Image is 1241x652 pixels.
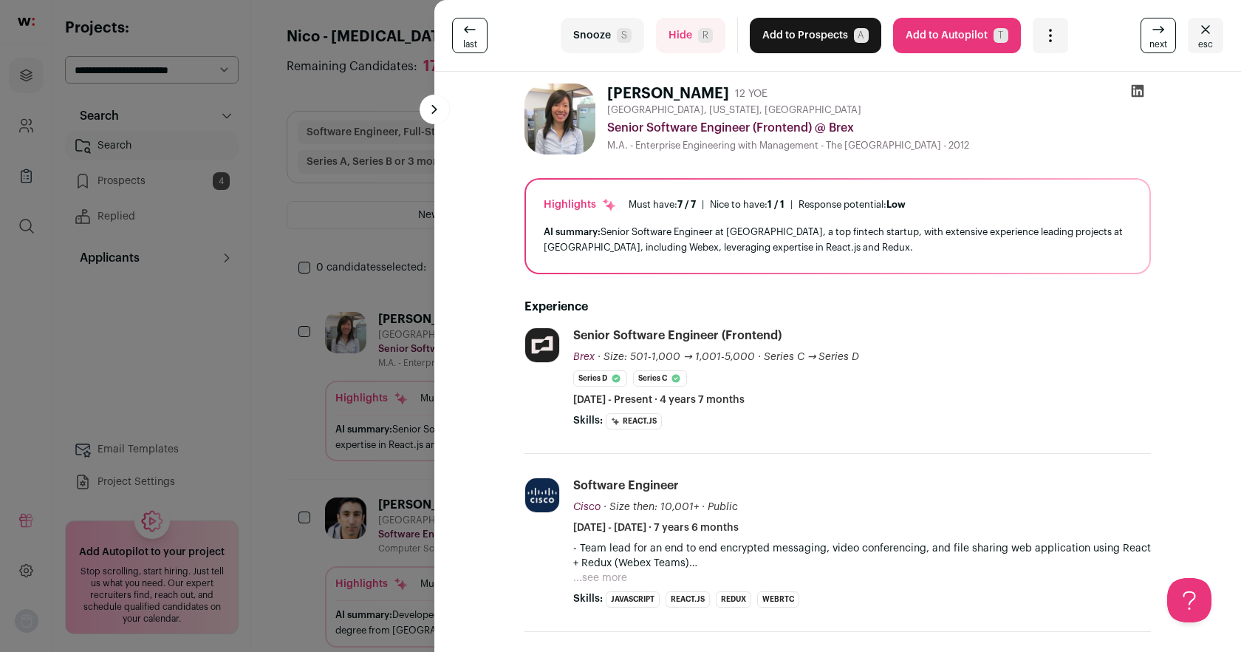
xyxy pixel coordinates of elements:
div: 12 YOE [735,86,767,101]
span: S [617,28,632,43]
iframe: Help Scout Beacon - Open [1167,578,1211,622]
img: d9f8571823f42487d06c0a2b32587fc76af568bc68ffee623e147147d74b258d.jpg [525,478,559,512]
ul: | | [629,199,906,211]
span: Cisco [573,502,601,512]
span: AI summary: [544,227,601,237]
img: 0af6b2a9a1cc7ac5f7ac51472052c281e2f7f674db57fb3518d552e3ee0b2c40.jpg [524,84,595,154]
div: Nice to have: [710,199,784,211]
div: Must have: [629,199,696,211]
div: Senior Software Engineer (Frontend) @ Brex [607,119,1151,137]
button: Add to AutopilotT [893,18,1021,53]
div: M.A. - Enterprise Engineering with Management - The [GEOGRAPHIC_DATA] - 2012 [607,140,1151,152]
button: ...see more [573,571,627,585]
li: React.js [606,413,662,429]
span: · [758,350,761,364]
li: JavaScript [606,591,660,608]
button: SnoozeS [561,18,644,53]
span: [DATE] - Present · 4 years 7 months [573,393,745,407]
button: HideR [656,18,725,53]
h1: [PERSON_NAME] [607,84,729,104]
button: Close [1188,18,1223,53]
li: Series D [573,370,627,387]
div: Senior Software Engineer at [GEOGRAPHIC_DATA], a top fintech startup, with extensive experience l... [544,224,1132,255]
span: Public [708,502,738,512]
span: last [463,38,477,50]
span: R [698,28,713,43]
span: [DATE] - [DATE] · 7 years 6 months [573,520,739,535]
div: Software Engineer [573,478,679,494]
span: [GEOGRAPHIC_DATA], [US_STATE], [GEOGRAPHIC_DATA] [607,104,861,116]
span: 1 / 1 [767,200,784,209]
span: 7 / 7 [677,200,696,209]
img: 6081f9862568a843031b21213763e4648631c3c8ecad2c7084f42a271e214b5e.jpg [525,328,559,362]
li: WebRTC [757,591,799,608]
p: - Team lead for an end to end encrypted messaging, video conferencing, and file sharing web appli... [573,541,1151,571]
h2: Experience [524,298,1151,316]
li: Series C [633,370,687,387]
span: · [702,500,705,515]
span: · Size then: 10,001+ [604,502,699,512]
span: Skills: [573,591,603,606]
span: Skills: [573,413,603,428]
li: React.js [666,591,710,608]
li: Redux [716,591,751,608]
span: next [1149,38,1167,50]
button: Add to ProspectsA [750,18,881,53]
span: Low [886,200,906,209]
span: esc [1198,38,1213,50]
span: A [854,28,869,43]
span: Series C → Series D [764,352,860,362]
div: Senior Software Engineer (Frontend) [573,327,782,344]
span: · Size: 501-1,000 → 1,001-5,000 [598,352,755,362]
a: next [1141,18,1176,53]
a: last [452,18,488,53]
span: Brex [573,352,595,362]
button: Open dropdown [1033,18,1068,53]
div: Highlights [544,197,617,212]
span: T [994,28,1008,43]
div: Response potential: [799,199,906,211]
